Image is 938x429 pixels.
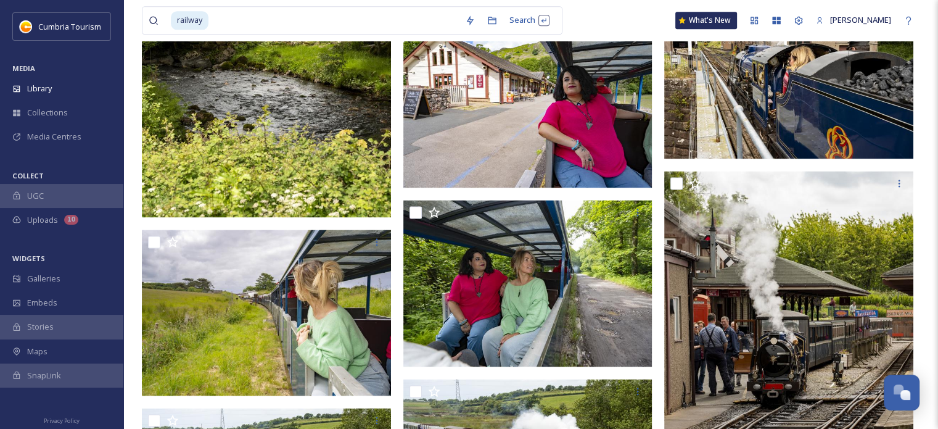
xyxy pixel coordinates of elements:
[27,131,81,143] span: Media Centres
[884,375,919,410] button: Open Chat
[27,297,57,309] span: Embeds
[27,273,60,285] span: Galleries
[27,321,54,333] span: Stories
[830,14,891,25] span: [PERSON_NAME]
[403,22,652,188] img: CUMBRIATOURISM_240612_PaulMitchell_RavenglassAndEskaleRailway_-14.jpg
[20,20,32,33] img: images.jpg
[171,11,208,29] span: railway
[27,214,58,226] span: Uploads
[27,370,61,381] span: SnapLink
[44,412,80,427] a: Privacy Policy
[12,171,44,180] span: COLLECT
[38,21,101,32] span: Cumbria Tourism
[503,8,556,32] div: Search
[810,8,897,32] a: [PERSON_NAME]
[142,230,391,396] img: CUMBRIATOURISM_240612_PaulMitchell_RavenglassAndEskaleRailway_-55.jpg
[27,190,44,202] span: UGC
[12,254,45,263] span: WIDGETS
[64,215,78,225] div: 10
[675,12,737,29] a: What's New
[27,107,68,119] span: Collections
[44,417,80,425] span: Privacy Policy
[27,83,52,94] span: Library
[403,200,652,367] img: CUMBRIATOURISM_240612_PaulMitchell_RavenglassAndEskaleRailway_-19.jpg
[27,346,47,357] span: Maps
[12,64,35,73] span: MEDIA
